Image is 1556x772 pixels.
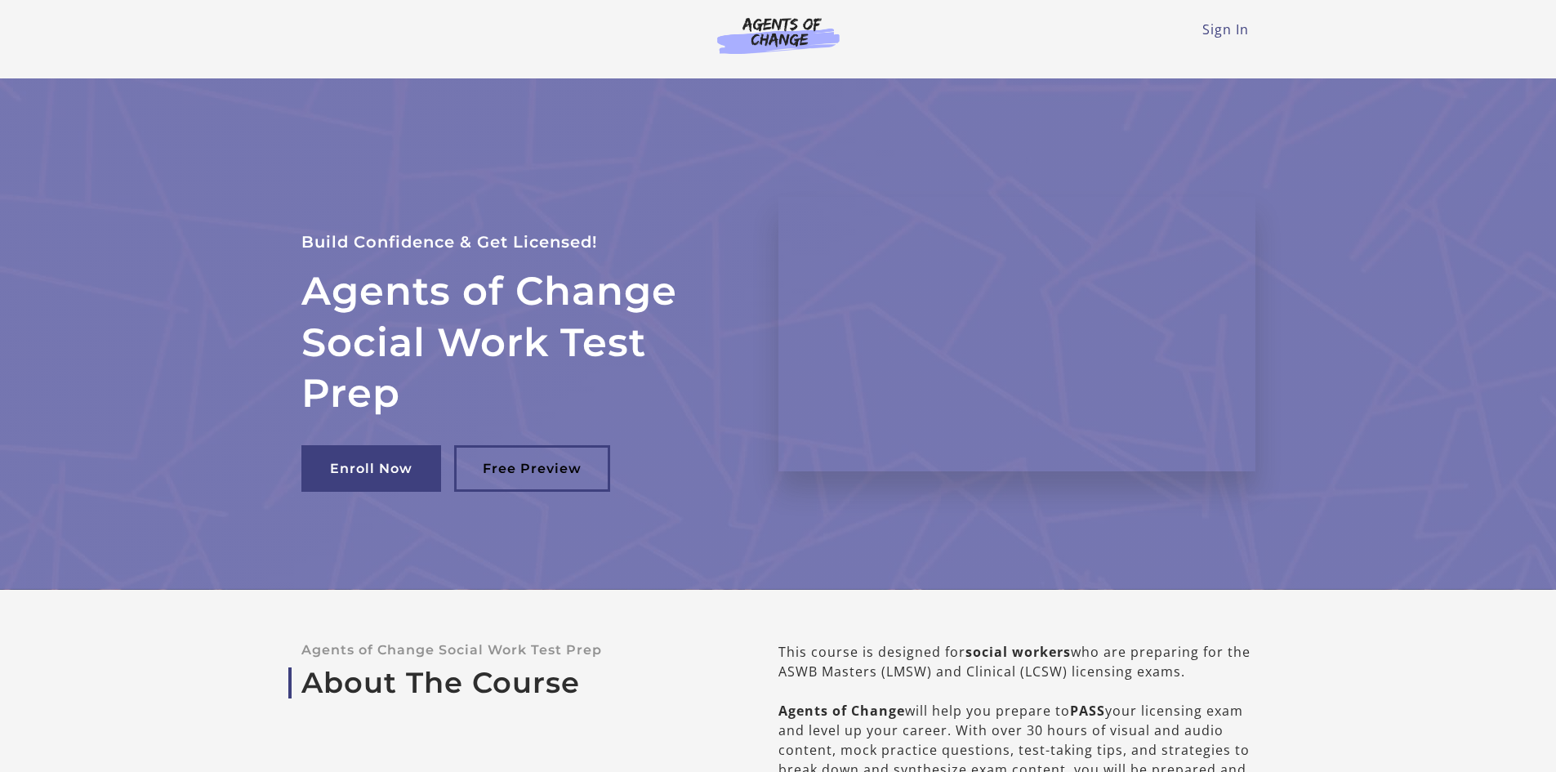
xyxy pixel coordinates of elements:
b: PASS [1070,702,1105,720]
h2: Agents of Change Social Work Test Prep [301,266,739,418]
a: About The Course [301,666,726,700]
b: social workers [965,643,1071,661]
img: Agents of Change Logo [700,16,857,54]
a: Free Preview [454,445,610,492]
p: Agents of Change Social Work Test Prep [301,642,726,658]
b: Agents of Change [778,702,905,720]
a: Sign In [1202,20,1249,38]
a: Enroll Now [301,445,441,492]
p: Build Confidence & Get Licensed! [301,229,739,256]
